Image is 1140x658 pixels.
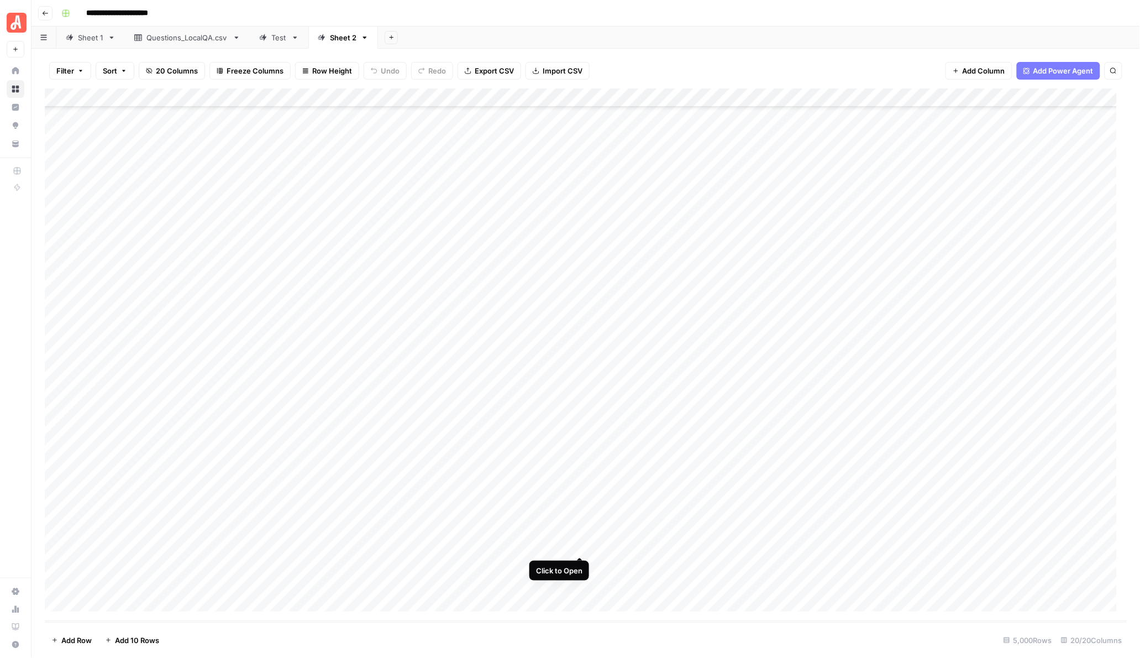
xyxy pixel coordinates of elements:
[125,27,250,49] a: Questions_LocalQA.csv
[330,32,356,43] div: Sheet 2
[49,62,91,80] button: Filter
[7,583,24,600] a: Settings
[312,65,352,76] span: Row Height
[411,62,453,80] button: Redo
[7,62,24,80] a: Home
[98,631,166,649] button: Add 10 Rows
[45,631,98,649] button: Add Row
[458,62,521,80] button: Export CSV
[250,27,308,49] a: Test
[96,62,134,80] button: Sort
[7,636,24,654] button: Help + Support
[1033,65,1094,76] span: Add Power Agent
[381,65,400,76] span: Undo
[146,32,228,43] div: Questions_LocalQA.csv
[475,65,514,76] span: Export CSV
[295,62,359,80] button: Row Height
[209,62,291,80] button: Freeze Columns
[1017,62,1100,80] button: Add Power Agent
[7,9,24,36] button: Workspace: Angi
[7,13,27,33] img: Angi Logo
[271,32,287,43] div: Test
[139,62,205,80] button: 20 Columns
[56,65,74,76] span: Filter
[7,618,24,636] a: Learning Hub
[364,62,407,80] button: Undo
[308,27,378,49] a: Sheet 2
[963,65,1005,76] span: Add Column
[61,635,92,646] span: Add Row
[7,98,24,116] a: Insights
[115,635,159,646] span: Add 10 Rows
[7,80,24,98] a: Browse
[526,62,590,80] button: Import CSV
[1057,631,1127,649] div: 20/20 Columns
[999,631,1057,649] div: 5,000 Rows
[7,135,24,153] a: Your Data
[227,65,283,76] span: Freeze Columns
[7,600,24,618] a: Usage
[56,27,125,49] a: Sheet 1
[78,32,103,43] div: Sheet 1
[536,565,582,576] div: Click to Open
[543,65,582,76] span: Import CSV
[945,62,1012,80] button: Add Column
[103,65,117,76] span: Sort
[7,117,24,134] a: Opportunities
[428,65,446,76] span: Redo
[156,65,198,76] span: 20 Columns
